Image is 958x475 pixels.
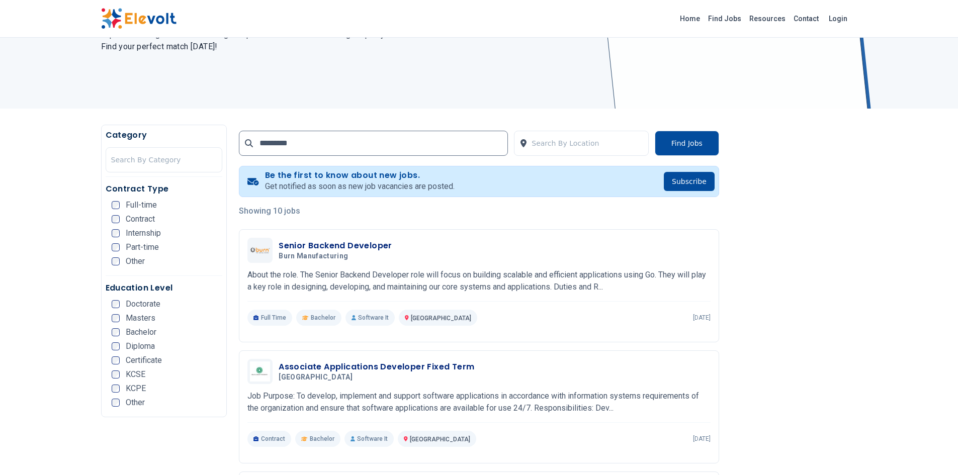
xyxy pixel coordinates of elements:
[310,435,334,443] span: Bachelor
[126,314,155,322] span: Masters
[731,165,857,466] iframe: Advertisement
[279,373,353,382] span: [GEOGRAPHIC_DATA]
[126,243,159,251] span: Part-time
[279,240,392,252] h3: Senior Backend Developer
[247,310,292,326] p: Full Time
[112,385,120,393] input: KCPE
[126,201,157,209] span: Full-time
[311,314,335,322] span: Bachelor
[247,269,711,293] p: About the role. The Senior Backend Developer role will focus on building scalable and efficient a...
[410,436,470,443] span: [GEOGRAPHIC_DATA]
[908,427,958,475] iframe: Chat Widget
[112,201,120,209] input: Full-time
[112,215,120,223] input: Contract
[126,342,155,350] span: Diploma
[247,431,291,447] p: Contract
[693,314,711,322] p: [DATE]
[279,252,348,261] span: Burn Manufacturing
[265,180,455,193] p: Get notified as soon as new job vacancies are posted.
[112,328,120,336] input: Bachelor
[239,205,719,217] p: Showing 10 jobs
[112,342,120,350] input: Diploma
[247,238,711,326] a: Burn ManufacturingSenior Backend DeveloperBurn ManufacturingAbout the role. The Senior Backend De...
[126,300,160,308] span: Doctorate
[655,131,719,156] button: Find Jobs
[823,9,853,29] a: Login
[250,247,270,253] img: Burn Manufacturing
[250,361,270,382] img: Aga khan University
[704,11,745,27] a: Find Jobs
[101,8,177,29] img: Elevolt
[345,310,395,326] p: Software It
[126,215,155,223] span: Contract
[112,314,120,322] input: Masters
[112,229,120,237] input: Internship
[411,315,471,322] span: [GEOGRAPHIC_DATA]
[126,356,162,364] span: Certificate
[126,229,161,237] span: Internship
[790,11,823,27] a: Contact
[745,11,790,27] a: Resources
[112,399,120,407] input: Other
[344,431,394,447] p: Software It
[112,300,120,308] input: Doctorate
[126,399,145,407] span: Other
[106,183,223,195] h5: Contract Type
[112,370,120,378] input: KCSE
[126,257,145,265] span: Other
[676,11,704,27] a: Home
[664,172,715,191] button: Subscribe
[279,361,474,373] h3: Associate Applications Developer Fixed Term
[693,435,711,443] p: [DATE]
[112,356,120,364] input: Certificate
[112,257,120,265] input: Other
[112,243,120,251] input: Part-time
[247,359,711,447] a: Aga khan UniversityAssociate Applications Developer Fixed Term[GEOGRAPHIC_DATA]Job Purpose: To de...
[126,370,145,378] span: KCSE
[247,390,711,414] p: Job Purpose: To develop, implement and support software applications in accordance with informati...
[126,328,156,336] span: Bachelor
[265,170,455,180] h4: Be the first to know about new jobs.
[126,385,146,393] span: KCPE
[106,129,223,141] h5: Category
[101,29,467,53] h2: Explore exciting roles with leading companies and take the next big step in your career. Find you...
[106,282,223,294] h5: Education Level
